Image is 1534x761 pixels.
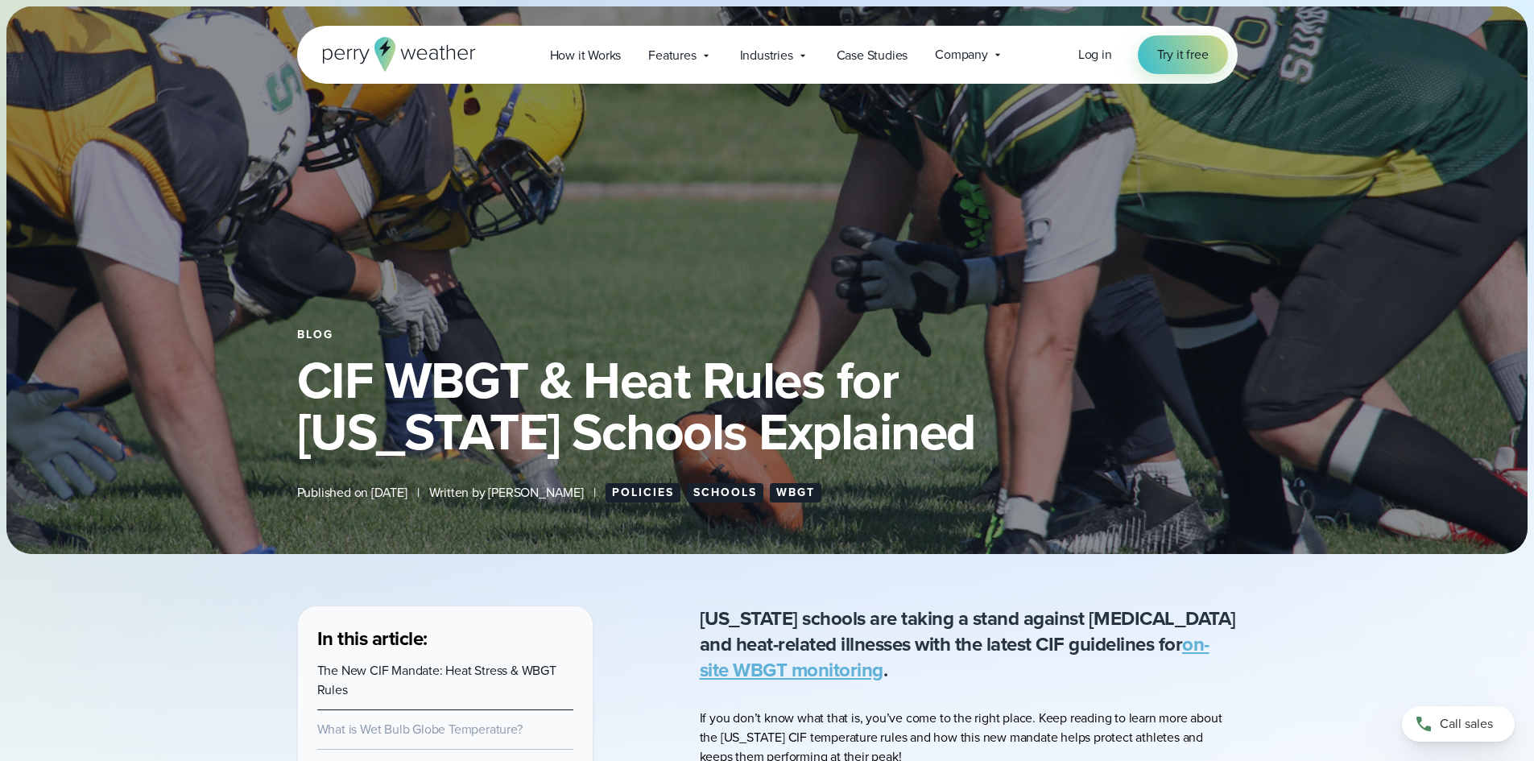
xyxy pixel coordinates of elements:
[740,46,793,65] span: Industries
[770,483,821,503] a: WBGT
[648,46,696,65] span: Features
[536,39,635,72] a: How it Works
[837,46,908,65] span: Case Studies
[297,329,1238,341] div: Blog
[297,354,1238,457] h1: CIF WBGT & Heat Rules for [US_STATE] Schools Explained
[429,483,584,503] span: Written by [PERSON_NAME]
[550,46,622,65] span: How it Works
[687,483,763,503] a: Schools
[1402,706,1515,742] a: Call sales
[417,483,420,503] span: |
[823,39,922,72] a: Case Studies
[593,483,596,503] span: |
[1157,45,1209,64] span: Try it free
[606,483,680,503] a: Policies
[700,630,1209,684] a: on-site WBGT monitoring
[1078,45,1112,64] a: Log in
[317,626,573,651] h3: In this article:
[935,45,988,64] span: Company
[297,483,407,503] span: Published on [DATE]
[1138,35,1228,74] a: Try it free
[700,606,1238,683] p: [US_STATE] schools are taking a stand against [MEDICAL_DATA] and heat-related illnesses with the ...
[317,720,523,738] a: What is Wet Bulb Globe Temperature?
[317,661,556,699] a: The New CIF Mandate: Heat Stress & WBGT Rules
[1440,714,1493,734] span: Call sales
